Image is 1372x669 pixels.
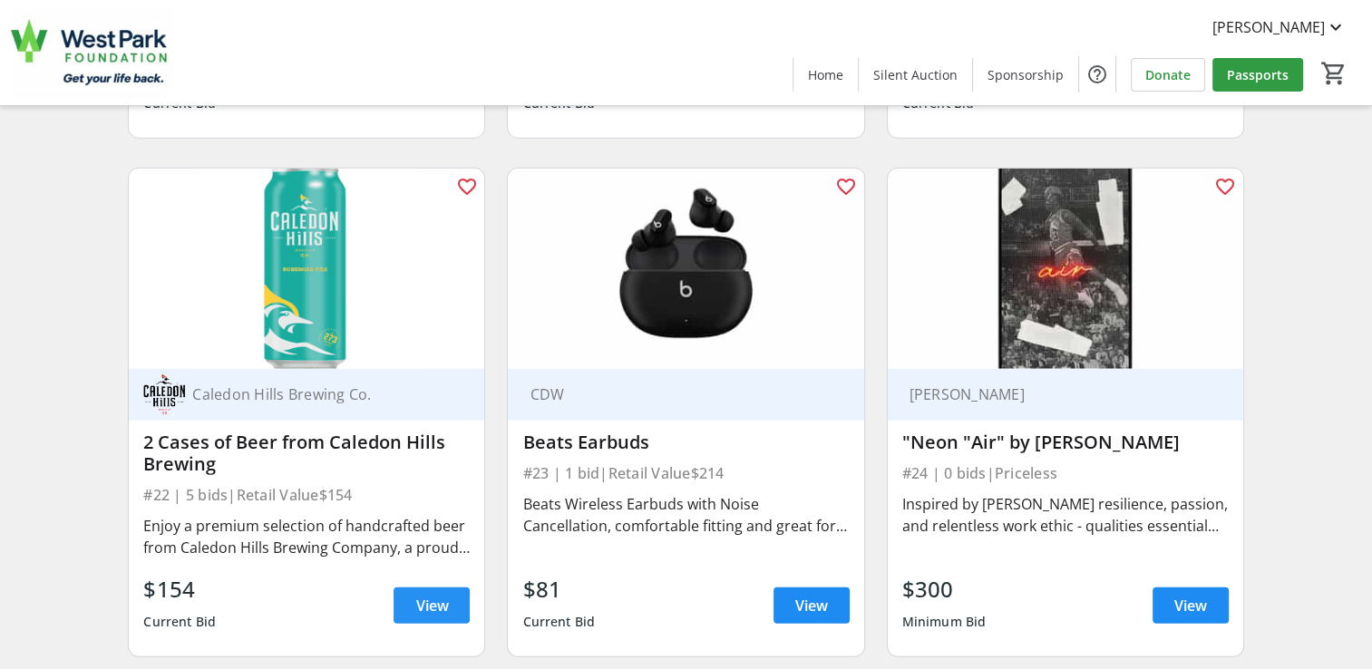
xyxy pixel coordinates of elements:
div: #23 | 1 bid | Retail Value $214 [522,461,849,486]
a: View [1153,587,1229,624]
div: Current Bid [143,606,216,638]
div: Caledon Hills Brewing Co. [185,385,448,403]
div: Beats Wireless Earbuds with Noise Cancellation, comfortable fitting and great for sports, running... [522,493,849,537]
div: Minimum Bid [902,606,987,638]
div: $300 [902,573,987,606]
span: [PERSON_NAME] [1212,16,1325,38]
div: 2 Cases of Beer from Caledon Hills Brewing [143,431,470,475]
div: $154 [143,573,216,606]
a: Sponsorship [973,58,1078,92]
span: Passports [1227,65,1289,84]
div: Current Bid [522,606,595,638]
div: Enjoy a premium selection of handcrafted beer from Caledon Hills Brewing Company, a proudly local... [143,515,470,558]
mat-icon: favorite_outline [1214,176,1236,198]
span: View [415,595,448,616]
a: Passports [1212,58,1303,92]
span: Donate [1145,65,1191,84]
span: View [795,595,828,616]
div: "Neon "Air" by [PERSON_NAME] [902,431,1229,453]
a: Donate [1131,58,1205,92]
mat-icon: favorite_outline [455,176,477,198]
div: Beats Earbuds [522,431,849,453]
div: #22 | 5 bids | Retail Value $154 [143,482,470,508]
mat-icon: favorite_outline [835,176,857,198]
div: Inspired by [PERSON_NAME] resilience, passion, and relentless work ethic - qualities essential fo... [902,493,1229,537]
span: Silent Auction [873,65,958,84]
a: Silent Auction [859,58,972,92]
img: Caledon Hills Brewing Co. [143,373,185,415]
span: Home [808,65,843,84]
img: "Neon "Air" by Mahyar Amiri [888,169,1243,369]
a: View [394,587,470,624]
button: Help [1079,56,1115,92]
div: $81 [522,573,595,606]
button: [PERSON_NAME] [1198,13,1361,42]
div: #24 | 0 bids | Priceless [902,461,1229,486]
div: CDW [522,385,827,403]
span: Sponsorship [988,65,1064,84]
button: Cart [1318,57,1350,90]
div: [PERSON_NAME] [902,385,1207,403]
a: View [774,587,850,624]
a: Home [793,58,858,92]
img: 2 Cases of Beer from Caledon Hills Brewing [129,169,484,369]
img: West Park Healthcare Centre Foundation's Logo [11,7,172,98]
span: View [1174,595,1207,616]
img: Beats Earbuds [508,169,863,369]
